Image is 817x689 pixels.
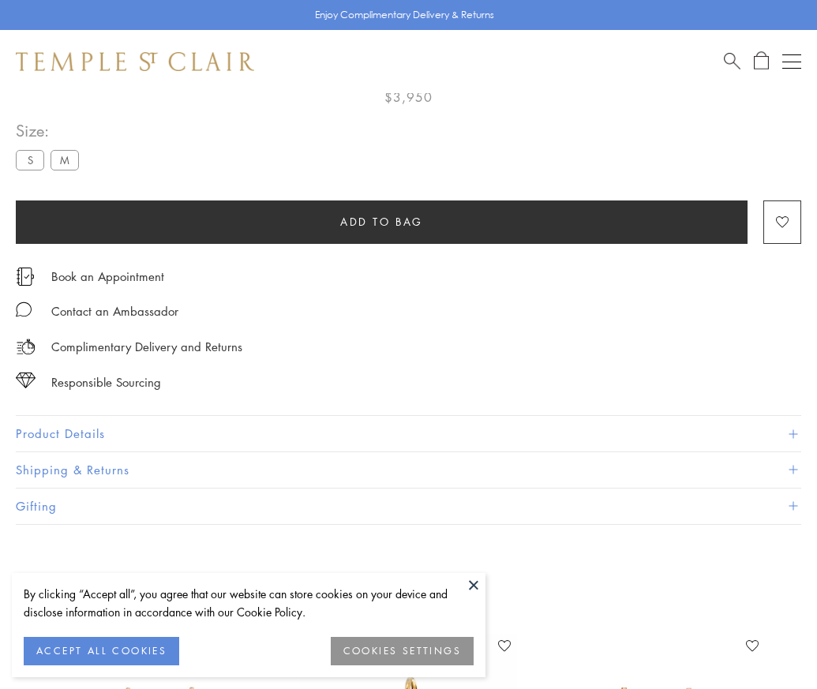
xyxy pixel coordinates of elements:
button: Open navigation [782,52,801,71]
label: M [51,150,79,170]
span: Add to bag [340,213,423,230]
button: Shipping & Returns [16,452,801,488]
div: Contact an Ambassador [51,301,178,321]
img: icon_appointment.svg [16,268,35,286]
a: Open Shopping Bag [754,51,769,71]
label: S [16,150,44,170]
span: Size: [16,118,85,144]
button: Add to bag [16,200,748,244]
a: Book an Appointment [51,268,164,285]
button: Gifting [16,489,801,524]
div: Responsible Sourcing [51,373,161,392]
button: Product Details [16,416,801,451]
a: Search [724,51,740,71]
p: Complimentary Delivery and Returns [51,337,242,357]
div: By clicking “Accept all”, you agree that our website can store cookies on your device and disclos... [24,585,474,621]
button: COOKIES SETTINGS [331,637,474,665]
img: MessageIcon-01_2.svg [16,301,32,317]
span: $3,950 [384,87,433,107]
img: Temple St. Clair [16,52,254,71]
img: icon_delivery.svg [16,337,36,357]
p: Enjoy Complimentary Delivery & Returns [315,7,494,23]
img: icon_sourcing.svg [16,373,36,388]
button: ACCEPT ALL COOKIES [24,637,179,665]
